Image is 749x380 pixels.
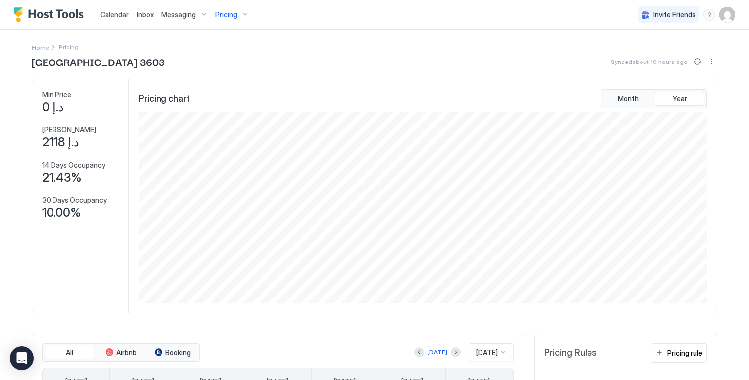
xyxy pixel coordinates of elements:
span: Pricing chart [139,93,190,105]
span: Airbnb [116,348,137,357]
span: Month [618,94,639,103]
span: 14 Days Occupancy [42,161,105,170]
span: Calendar [100,10,129,19]
span: Home [32,44,49,51]
span: Invite Friends [653,10,695,19]
div: [DATE] [428,348,447,357]
button: Next month [451,347,461,357]
div: Pricing rule [667,348,702,358]
button: [DATE] [426,346,449,358]
a: Host Tools Logo [14,7,88,22]
span: [DATE] [476,348,498,357]
span: 30 Days Occupancy [42,196,107,205]
button: Airbnb [96,346,146,360]
span: All [66,348,73,357]
div: tab-group [42,343,200,362]
div: menu [703,9,715,21]
div: User profile [719,7,735,23]
span: Pricing Rules [544,347,597,359]
span: 21.43% [42,170,82,185]
button: Previous month [414,347,424,357]
div: Breadcrumb [32,42,49,52]
a: Inbox [137,9,154,20]
span: Booking [165,348,191,357]
span: Synced about 10 hours ago [611,58,688,65]
span: Inbox [137,10,154,19]
span: Min Price [42,90,71,99]
span: [PERSON_NAME] [42,126,96,134]
span: Messaging [161,10,196,19]
span: د.إ 2118 [42,135,79,150]
span: 10.00% [42,205,81,220]
button: Booking [148,346,197,360]
span: د.إ 0 [42,100,64,115]
button: Pricing rule [651,343,707,363]
button: All [45,346,94,360]
div: Open Intercom Messenger [10,346,34,370]
span: [GEOGRAPHIC_DATA] 3603 [32,54,164,69]
button: Sync prices [692,56,703,67]
div: menu [705,56,717,67]
button: Year [655,92,704,106]
span: Year [673,94,687,103]
span: Breadcrumb [59,43,79,51]
a: Calendar [100,9,129,20]
button: Month [603,92,653,106]
span: Pricing [215,10,237,19]
button: More options [705,56,717,67]
a: Home [32,42,49,52]
div: tab-group [601,89,707,108]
